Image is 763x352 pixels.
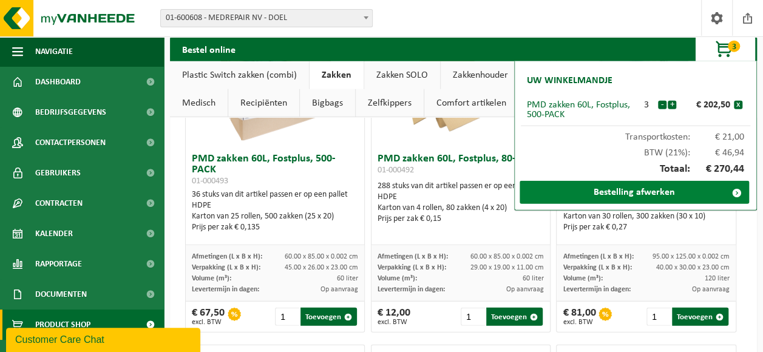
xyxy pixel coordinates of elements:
div: 30 stuks van dit artikel passen er op een pallet [563,189,730,233]
a: Medisch [170,89,228,117]
span: 60 liter [337,275,358,282]
span: excl. BTW [378,319,410,326]
div: 288 stuks van dit artikel passen er op een pallet [378,181,544,225]
input: 1 [275,308,299,326]
a: Zelfkippers [356,89,424,117]
span: 40.00 x 30.00 x 23.00 cm [656,264,730,271]
span: 29.00 x 19.00 x 11.00 cm [470,264,544,271]
div: BTW (21%): [521,142,750,158]
span: Afmetingen (L x B x H): [563,253,633,260]
span: 01-600608 - MEDREPAIR NV - DOEL [160,9,373,27]
span: Gebruikers [35,158,81,188]
h2: Uw winkelmandje [521,67,619,94]
span: 120 liter [705,275,730,282]
a: Zakken [310,61,364,89]
div: PMD zakken 60L, Fostplus, 500-PACK [527,100,636,120]
button: + [668,101,676,109]
div: Transportkosten: [521,126,750,142]
input: 1 [646,308,671,326]
button: Toevoegen [300,308,357,326]
a: Plastic Switch zakken (combi) [170,61,309,89]
span: Product Shop [35,310,90,340]
span: Volume (m³): [378,275,417,282]
span: Op aanvraag [320,286,358,293]
div: € 67,50 [192,308,225,326]
div: € 12,00 [378,308,410,326]
div: 3 [636,100,657,110]
button: Toevoegen [672,308,728,326]
span: Volume (m³): [192,275,231,282]
div: HDPE [192,200,359,211]
div: Karton van 30 rollen, 300 zakken (30 x 10) [563,211,730,222]
span: Navigatie [35,36,73,67]
div: Prijs per zak € 0,27 [563,222,730,233]
span: Op aanvraag [692,286,730,293]
span: excl. BTW [192,319,225,326]
span: Verpakking (L x B x H): [192,264,260,271]
h3: PMD zakken 60L, Fostplus, 500-PACK [192,154,359,186]
span: Verpakking (L x B x H): [563,264,631,271]
span: 01-600608 - MEDREPAIR NV - DOEL [161,10,372,27]
button: Toevoegen [486,308,543,326]
span: Levertermijn in dagen: [192,286,259,293]
span: Contracten [35,188,83,218]
span: 60 liter [523,275,544,282]
button: 3 [695,37,756,61]
span: € 46,94 [690,148,745,158]
a: Comfort artikelen [424,89,518,117]
a: Bigbags [300,89,355,117]
input: 1 [461,308,485,326]
span: 3 [728,41,740,52]
h3: PMD zakken 60L, Fostplus, 80-PACK [378,154,544,178]
span: excl. BTW [563,319,595,326]
span: Dashboard [35,67,81,97]
span: Bedrijfsgegevens [35,97,106,127]
span: Volume (m³): [563,275,602,282]
a: Bestelling afwerken [520,181,749,204]
div: Prijs per zak € 0,135 [192,222,359,233]
span: Rapportage [35,249,82,279]
span: 01-000493 [192,177,228,186]
button: - [658,101,666,109]
a: Zakken SOLO [364,61,440,89]
div: Karton van 4 rollen, 80 zakken (4 x 20) [378,203,544,214]
span: 45.00 x 26.00 x 23.00 cm [285,264,358,271]
span: Levertermijn in dagen: [378,286,445,293]
div: Karton van 25 rollen, 500 zakken (25 x 20) [192,211,359,222]
span: Levertermijn in dagen: [563,286,630,293]
span: 95.00 x 125.00 x 0.002 cm [653,253,730,260]
span: € 21,00 [690,132,745,142]
span: 60.00 x 85.00 x 0.002 cm [285,253,358,260]
div: Prijs per zak € 0,15 [378,214,544,225]
div: € 202,50 [679,100,734,110]
span: Kalender [35,218,73,249]
span: Verpakking (L x B x H): [378,264,446,271]
div: 36 stuks van dit artikel passen er op een pallet [192,189,359,233]
button: x [734,101,742,109]
a: Recipiënten [228,89,299,117]
span: € 270,44 [690,164,745,175]
div: € 81,00 [563,308,595,326]
span: 60.00 x 85.00 x 0.002 cm [470,253,544,260]
a: Zakkenhouder [441,61,520,89]
div: Totaal: [521,158,750,181]
span: Op aanvraag [506,286,544,293]
span: Contactpersonen [35,127,106,158]
span: Afmetingen (L x B x H): [192,253,262,260]
h2: Bestel online [170,37,248,61]
span: Afmetingen (L x B x H): [378,253,448,260]
iframe: chat widget [6,325,203,352]
span: 01-000492 [378,166,414,175]
span: Documenten [35,279,87,310]
div: HDPE [378,192,544,203]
